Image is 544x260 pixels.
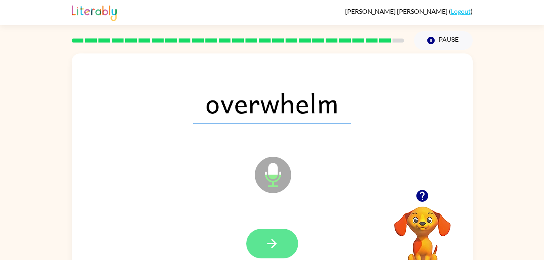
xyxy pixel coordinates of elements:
[414,31,473,50] button: Pause
[345,7,449,15] span: [PERSON_NAME] [PERSON_NAME]
[451,7,471,15] a: Logout
[72,3,117,21] img: Literably
[345,7,473,15] div: ( )
[193,82,351,124] span: overwhelm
